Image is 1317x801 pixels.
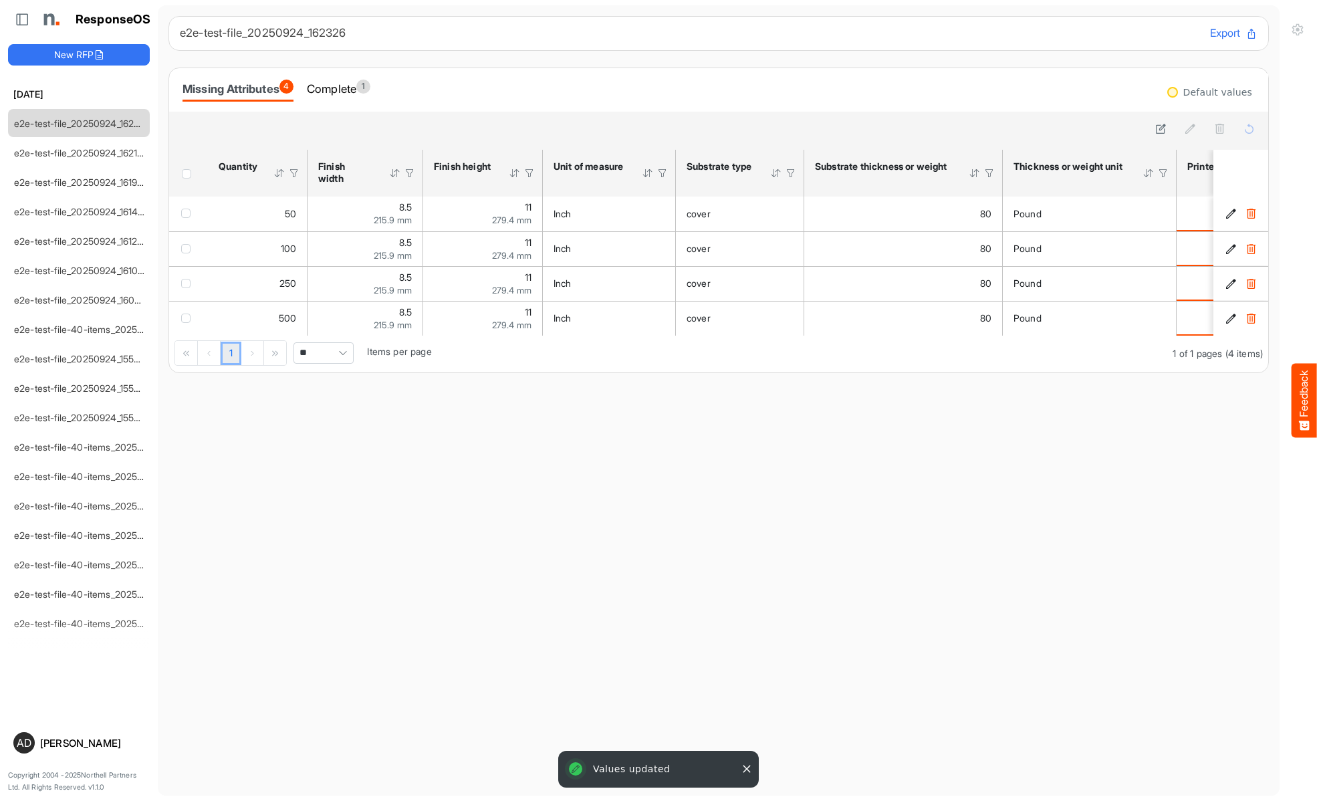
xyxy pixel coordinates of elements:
p: Copyright 2004 - 2025 Northell Partners Ltd. All Rights Reserved. v 1.1.0 [8,770,150,793]
div: Unit of measure [554,160,624,173]
div: Default values [1183,88,1252,97]
span: Pound [1013,312,1042,324]
a: e2e-test-file_20250924_155915 [14,353,148,364]
button: Edit [1224,277,1237,290]
a: e2e-test-file-40-items_20250924_155342 [14,441,195,453]
div: Filter Icon [1157,167,1169,179]
td: cover is template cell Column Header httpsnorthellcomontologiesmapping-rulesmaterialhassubstratem... [676,197,804,231]
td: 11 is template cell Column Header httpsnorthellcomontologiesmapping-rulesmeasurementhasfinishsize... [423,197,543,231]
span: 50 [285,208,296,219]
span: 8.5 [399,201,412,213]
td: 250 is template cell Column Header httpsnorthellcomontologiesmapping-rulesorderhasquantity [208,266,308,301]
h6: [DATE] [8,87,150,102]
div: Thickness or weight unit [1013,160,1125,173]
span: Pound [1013,277,1042,289]
button: New RFP [8,44,150,66]
a: e2e-test-file_20250924_161429 [14,206,149,217]
a: e2e-test-file_20250924_160917 [14,294,148,306]
span: 4 [279,80,293,94]
button: Export [1210,25,1258,42]
span: 215.9 mm [374,215,412,225]
td: 8.5 is template cell Column Header httpsnorthellcomontologiesmapping-rulesmeasurementhasfinishsiz... [308,301,423,336]
span: Pound [1013,243,1042,254]
td: 8.5 is template cell Column Header httpsnorthellcomontologiesmapping-rulesmeasurementhasfinishsiz... [308,266,423,301]
button: Delete [1244,277,1258,290]
div: Pager Container [169,336,1268,372]
td: checkbox [169,231,208,266]
td: 80 is template cell Column Header httpsnorthellcomontologiesmapping-rulesmaterialhasmaterialthick... [804,231,1003,266]
td: checkbox [169,301,208,336]
button: Edit [1224,312,1237,325]
div: Go to next page [241,341,264,365]
h6: e2e-test-file_20250924_162326 [180,27,1199,39]
div: Filter Icon [288,167,300,179]
div: Filter Icon [404,167,416,179]
td: 80 is template cell Column Header httpsnorthellcomontologiesmapping-rulesmaterialhasmaterialthick... [804,301,1003,336]
div: Go to previous page [198,341,221,365]
td: 11 is template cell Column Header httpsnorthellcomontologiesmapping-rulesmeasurementhasfinishsize... [423,266,543,301]
span: Inch [554,312,572,324]
span: Inch [554,277,572,289]
div: Filter Icon [523,167,535,179]
a: e2e-test-file_20250924_155648 [14,412,151,423]
td: 52d8a0f8-3cad-4dcf-9816-8743e1677f91 is template cell Column Header [1213,197,1271,231]
div: Substrate type [687,160,753,173]
td: 8.5 is template cell Column Header httpsnorthellcomontologiesmapping-rulesmeasurementhasfinishsiz... [308,197,423,231]
td: 0988e737-7237-4a21-9107-9d9f852c40c3 is template cell Column Header [1213,266,1271,301]
span: 8.5 [399,237,412,248]
a: e2e-test-file-40-items_20250924_160529 [14,324,195,335]
div: Finish height [434,160,491,173]
span: 11 [525,306,531,318]
td: is template cell Column Header httpsnorthellcomontologiesmapping-rulesmanufacturinghasprintedsides [1177,197,1297,231]
a: e2e-test-file_20250924_162142 [14,147,149,158]
span: 100 [281,243,296,254]
td: cover is template cell Column Header httpsnorthellcomontologiesmapping-rulesmaterialhassubstratem... [676,266,804,301]
div: Filter Icon [983,167,995,179]
td: is template cell Column Header httpsnorthellcomontologiesmapping-rulesmanufacturinghasprintedsides [1177,266,1297,301]
td: 8.5 is template cell Column Header httpsnorthellcomontologiesmapping-rulesmeasurementhasfinishsiz... [308,231,423,266]
button: Edit [1224,207,1237,221]
span: Items per page [367,346,431,357]
button: Delete [1244,312,1258,325]
span: Pound [1013,208,1042,219]
span: 279.4 mm [492,250,531,261]
span: cover [687,243,711,254]
button: Close [740,762,753,776]
span: 80 [980,312,991,324]
span: 8.5 [399,306,412,318]
span: 1 of 1 pages [1173,348,1222,359]
a: Page 1 of 1 Pages [221,342,241,366]
div: Filter Icon [785,167,797,179]
span: 1 [356,80,370,94]
span: 215.9 mm [374,320,412,330]
td: is template cell Column Header httpsnorthellcomontologiesmapping-rulesmanufacturinghasprintedsides [1177,231,1297,266]
span: 279.4 mm [492,215,531,225]
td: is template cell Column Header httpsnorthellcomontologiesmapping-rulesmanufacturinghasprintedsides [1177,301,1297,336]
td: Inch is template cell Column Header httpsnorthellcomontologiesmapping-rulesmeasurementhasunitofme... [543,197,676,231]
div: Complete [307,80,370,98]
a: e2e-test-file-40-items_20250924_132534 [14,618,195,629]
div: Values updated [561,754,756,785]
span: 279.4 mm [492,285,531,296]
span: Pagerdropdown [293,342,354,364]
span: 80 [980,277,991,289]
a: e2e-test-file-40-items_20250924_154244 [14,471,196,482]
button: Edit [1224,242,1237,255]
span: Inch [554,208,572,219]
td: Pound is template cell Column Header httpsnorthellcomontologiesmapping-rulesmaterialhasmaterialth... [1003,266,1177,301]
td: Pound is template cell Column Header httpsnorthellcomontologiesmapping-rulesmaterialhasmaterialth... [1003,197,1177,231]
span: 11 [525,271,531,283]
a: e2e-test-file_20250924_161957 [14,177,148,188]
td: 11 is template cell Column Header httpsnorthellcomontologiesmapping-rulesmeasurementhasfinishsize... [423,231,543,266]
td: Pound is template cell Column Header httpsnorthellcomontologiesmapping-rulesmaterialhasmaterialth... [1003,301,1177,336]
button: Delete [1244,242,1258,255]
span: 500 [279,312,296,324]
td: ea11ae2b-0bdc-4d8f-a6d1-24b08123017e is template cell Column Header [1213,301,1271,336]
td: 80 is template cell Column Header httpsnorthellcomontologiesmapping-rulesmaterialhasmaterialthick... [804,266,1003,301]
span: 80 [980,208,991,219]
td: checkbox [169,266,208,301]
td: 11 is template cell Column Header httpsnorthellcomontologiesmapping-rulesmeasurementhasfinishsize... [423,301,543,336]
span: 80 [980,243,991,254]
td: 50 is template cell Column Header httpsnorthellcomontologiesmapping-rulesorderhasquantity [208,197,308,231]
span: Inch [554,243,572,254]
